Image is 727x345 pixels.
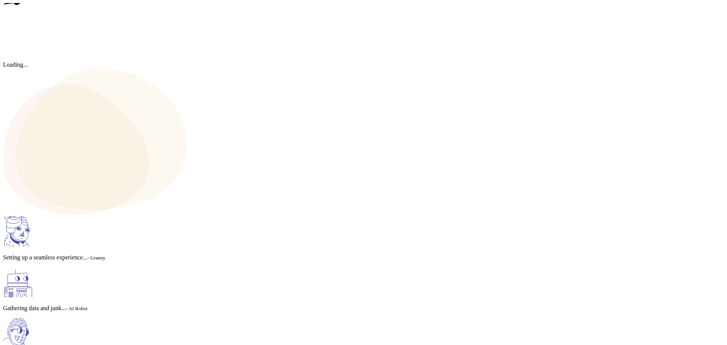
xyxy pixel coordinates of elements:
img: Grandma [3,216,33,247]
small: - Granny [87,255,106,261]
p: Setting up a seamless experience... [3,254,724,261]
div: Loading... [3,3,724,68]
img: AI avatar [3,267,33,297]
p: Gathering data and junk... [3,305,724,312]
small: - AI Robot [66,306,87,311]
